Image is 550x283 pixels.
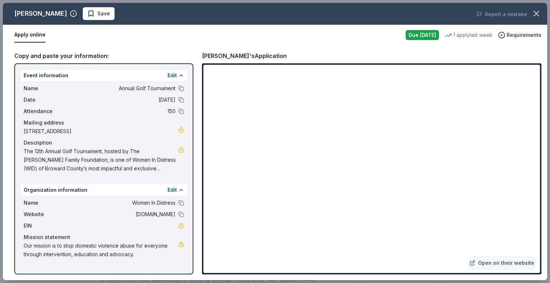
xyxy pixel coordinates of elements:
[168,71,177,80] button: Edit
[24,199,72,207] span: Name
[24,96,72,104] span: Date
[24,127,178,136] span: [STREET_ADDRESS]
[72,84,175,93] span: Annual Golf Tournament
[72,107,175,116] span: 150
[14,51,193,60] div: Copy and paste your information:
[24,241,178,259] span: Our mission is to stop domestic violence abuse for everyone through intervention, education and a...
[498,31,541,39] button: Requirements
[72,199,175,207] span: Women In Distress
[445,31,492,39] div: 1 apply last week
[83,7,115,20] button: Save
[202,51,287,60] div: [PERSON_NAME]'s Application
[507,31,541,39] span: Requirements
[24,84,72,93] span: Name
[21,184,187,196] div: Organization information
[24,138,184,147] div: Description
[24,233,184,241] div: Mission statement
[406,30,439,40] div: Due [DATE]
[476,10,527,19] button: Report a mistake
[24,118,184,127] div: Mailing address
[467,256,537,270] a: Open on their website
[24,210,72,219] span: Website
[24,221,72,230] span: EIN
[14,8,67,19] div: [PERSON_NAME]
[97,9,110,18] span: Save
[72,96,175,104] span: [DATE]
[14,28,45,43] button: Apply online
[24,107,72,116] span: Attendance
[168,186,177,194] button: Edit
[72,210,175,219] span: [DOMAIN_NAME]
[24,147,178,173] span: The 12th Annual Golf Tournament, hosted by The [PERSON_NAME] Family Foundation, is one of Women I...
[21,70,187,81] div: Event information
